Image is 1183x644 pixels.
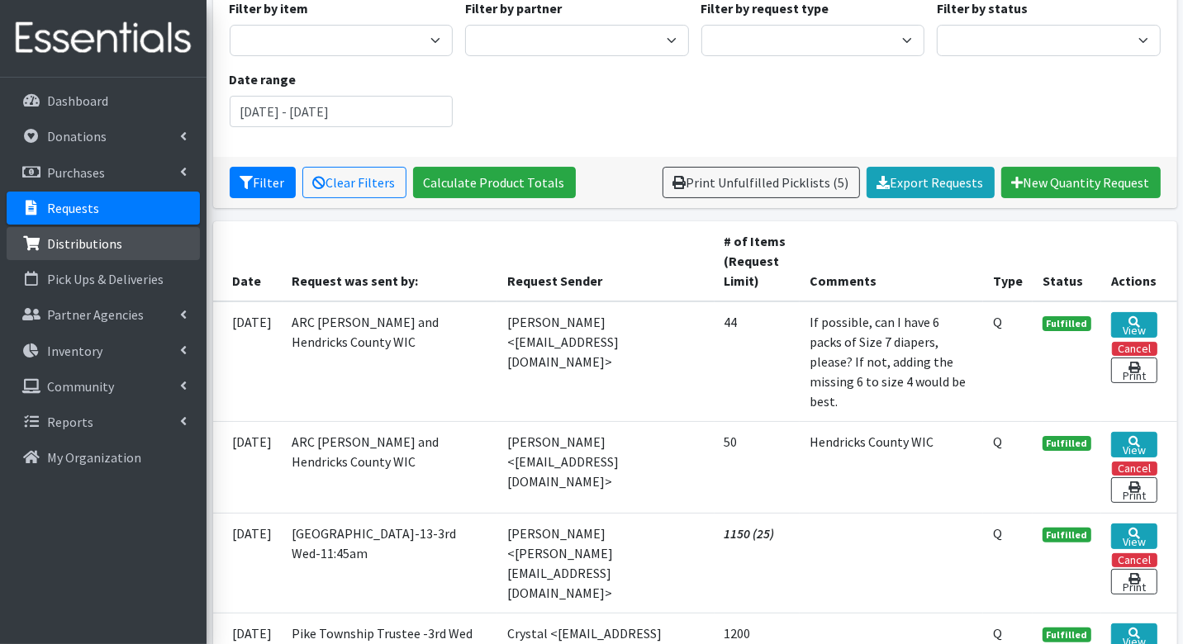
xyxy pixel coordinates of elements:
a: Inventory [7,334,200,367]
th: Type [983,221,1033,301]
p: Inventory [47,343,102,359]
a: Reports [7,405,200,438]
p: Reports [47,414,93,430]
td: Hendricks County WIC [800,421,983,513]
p: Pick Ups & Deliveries [47,271,164,287]
th: Actions [1101,221,1176,301]
td: If possible, can I have 6 packs of Size 7 diapers, please? If not, adding the missing 6 to size 4... [800,301,983,422]
th: Request was sent by: [283,221,498,301]
a: My Organization [7,441,200,474]
abbr: Quantity [993,525,1002,542]
abbr: Quantity [993,625,1002,642]
a: Clear Filters [302,167,406,198]
a: Print [1111,569,1157,594]
img: HumanEssentials [7,11,200,66]
td: [PERSON_NAME] <[PERSON_NAME][EMAIL_ADDRESS][DOMAIN_NAME]> [497,513,714,613]
span: Fulfilled [1043,627,1092,642]
td: ARC [PERSON_NAME] and Hendricks County WIC [283,421,498,513]
td: [GEOGRAPHIC_DATA]-13-3rd Wed-11:45am [283,513,498,613]
a: New Quantity Request [1001,167,1161,198]
a: Requests [7,192,200,225]
span: Fulfilled [1043,316,1092,331]
th: # of Items (Request Limit) [715,221,800,301]
td: [DATE] [213,421,283,513]
span: Fulfilled [1043,528,1092,542]
p: Dashboard [47,92,108,109]
a: Community [7,370,200,403]
button: Cancel [1112,462,1157,476]
a: Print [1111,358,1157,383]
a: Distributions [7,227,200,260]
a: Dashboard [7,84,200,117]
a: Print Unfulfilled Picklists (5) [663,167,860,198]
a: Pick Ups & Deliveries [7,263,200,296]
th: Request Sender [497,221,714,301]
p: Donations [47,128,107,144]
p: My Organization [47,449,141,466]
input: January 1, 2011 - December 31, 2011 [230,96,454,127]
a: Donations [7,120,200,153]
abbr: Quantity [993,433,1002,450]
td: 50 [715,421,800,513]
button: Cancel [1112,342,1157,356]
p: Distributions [47,235,122,252]
a: View [1111,523,1157,549]
th: Date [213,221,283,301]
button: Filter [230,167,296,198]
a: View [1111,312,1157,338]
p: Community [47,378,114,395]
p: Purchases [47,164,105,181]
td: ARC [PERSON_NAME] and Hendricks County WIC [283,301,498,422]
p: Requests [47,200,99,216]
span: Fulfilled [1043,436,1092,451]
a: Calculate Product Totals [413,167,576,198]
p: Partner Agencies [47,306,144,323]
td: 1150 (25) [715,513,800,613]
a: Purchases [7,156,200,189]
td: [PERSON_NAME] <[EMAIL_ADDRESS][DOMAIN_NAME]> [497,421,714,513]
th: Status [1033,221,1102,301]
td: [DATE] [213,301,283,422]
a: View [1111,432,1157,457]
a: Print [1111,477,1157,503]
a: Partner Agencies [7,298,200,331]
a: Export Requests [867,167,995,198]
label: Date range [230,69,297,89]
th: Comments [800,221,983,301]
td: [PERSON_NAME] <[EMAIL_ADDRESS][DOMAIN_NAME]> [497,301,714,422]
td: [DATE] [213,513,283,613]
td: 44 [715,301,800,422]
button: Cancel [1112,553,1157,567]
abbr: Quantity [993,314,1002,330]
